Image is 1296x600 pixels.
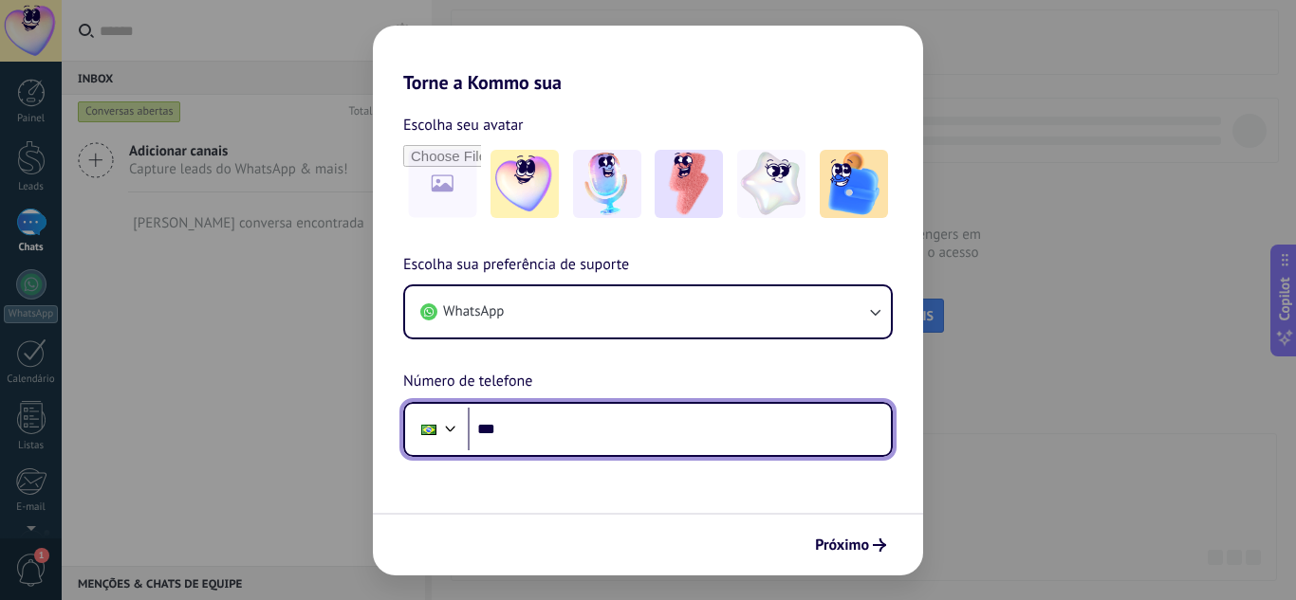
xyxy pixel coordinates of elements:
[815,538,869,552] span: Próximo
[820,150,888,218] img: -5.jpeg
[373,26,923,94] h2: Torne a Kommo sua
[737,150,805,218] img: -4.jpeg
[411,409,447,449] div: Brazil: + 55
[405,286,891,337] button: WhatsApp
[443,302,504,321] span: WhatsApp
[403,370,532,394] span: Número de telefone
[573,150,641,218] img: -2.jpeg
[806,529,895,561] button: Próximo
[403,113,524,137] span: Escolha seu avatar
[655,150,723,218] img: -3.jpeg
[491,150,559,218] img: -1.jpeg
[403,253,629,278] span: Escolha sua preferência de suporte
